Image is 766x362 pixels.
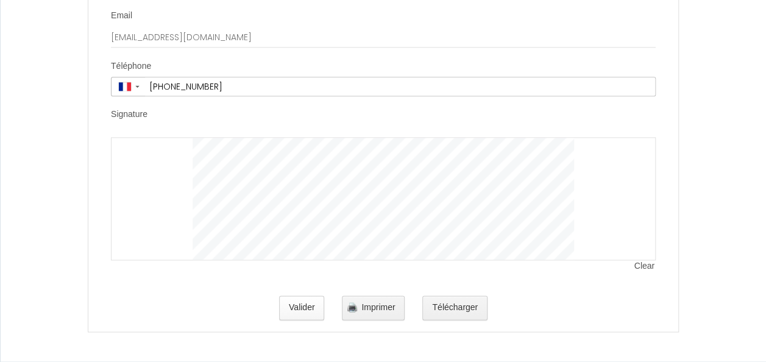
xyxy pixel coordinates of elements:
input: +33 6 12 34 56 78 [145,77,655,96]
button: Imprimer [342,296,405,320]
button: Télécharger [422,296,488,320]
button: Valider [279,296,325,320]
label: Téléphone [111,60,151,73]
label: Email [111,10,132,22]
span: Imprimer [361,302,395,312]
img: printer.png [347,302,357,312]
span: Clear [634,260,656,272]
span: ▼ [134,84,141,89]
label: Signature [111,108,147,121]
